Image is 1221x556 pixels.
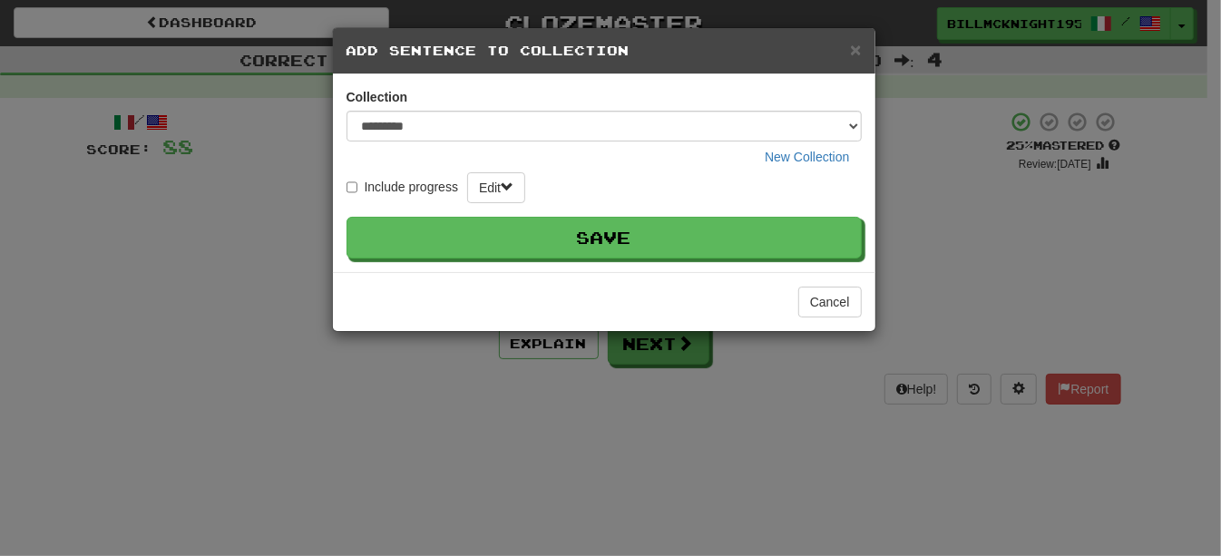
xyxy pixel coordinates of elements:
[753,141,861,172] button: New Collection
[347,178,459,196] label: Include progress
[347,181,358,193] input: Include progress
[347,217,862,258] button: Save
[850,39,861,60] span: ×
[347,88,408,106] label: Collection
[850,40,861,59] button: Close
[798,287,862,317] button: Cancel
[347,42,862,60] h5: Add Sentence to Collection
[467,172,525,203] button: Edit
